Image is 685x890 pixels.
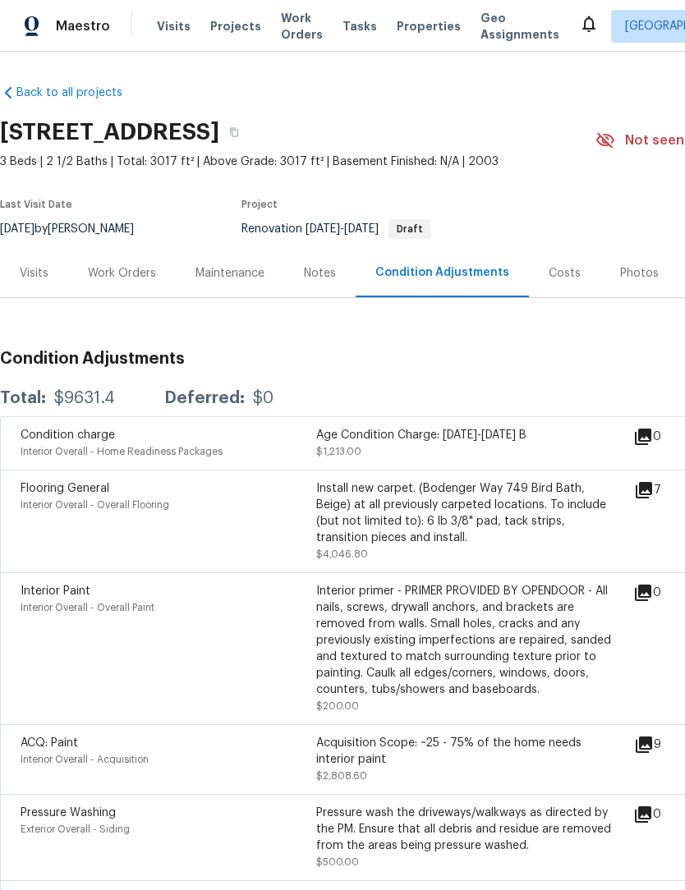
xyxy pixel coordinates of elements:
[20,265,48,282] div: Visits
[480,10,559,43] span: Geo Assignments
[304,265,336,282] div: Notes
[390,224,430,234] span: Draft
[241,200,278,209] span: Project
[316,583,612,698] div: Interior primer - PRIMER PROVIDED BY OPENDOOR - All nails, screws, drywall anchors, and brackets ...
[219,117,249,147] button: Copy Address
[316,549,368,559] span: $4,046.80
[620,265,659,282] div: Photos
[56,18,110,34] span: Maestro
[316,805,612,854] div: Pressure wash the driveways/walkways as directed by the PM. Ensure that all debris and residue ar...
[21,429,115,441] span: Condition charge
[306,223,379,235] span: -
[157,18,191,34] span: Visits
[342,21,377,32] span: Tasks
[344,223,379,235] span: [DATE]
[316,447,361,456] span: $1,213.00
[88,265,156,282] div: Work Orders
[21,737,78,749] span: ACQ: Paint
[241,223,431,235] span: Renovation
[316,427,612,443] div: Age Condition Charge: [DATE]-[DATE] B
[21,500,169,510] span: Interior Overall - Overall Flooring
[306,223,340,235] span: [DATE]
[21,824,130,834] span: Exterior Overall - Siding
[21,603,154,612] span: Interior Overall - Overall Paint
[281,10,323,43] span: Work Orders
[549,265,581,282] div: Costs
[397,18,461,34] span: Properties
[164,390,245,406] div: Deferred:
[21,447,223,456] span: Interior Overall - Home Readiness Packages
[21,585,90,597] span: Interior Paint
[316,480,612,546] div: Install new carpet. (Bodenger Way 749 Bird Bath, Beige) at all previously carpeted locations. To ...
[316,701,359,711] span: $200.00
[316,735,612,768] div: Acquisition Scope: ~25 - 75% of the home needs interior paint
[21,807,116,819] span: Pressure Washing
[316,857,359,867] span: $500.00
[210,18,261,34] span: Projects
[21,483,109,494] span: Flooring General
[316,771,367,781] span: $2,808.60
[375,264,509,281] div: Condition Adjustments
[21,755,149,764] span: Interior Overall - Acquisition
[253,390,274,406] div: $0
[195,265,264,282] div: Maintenance
[54,390,115,406] div: $9631.4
